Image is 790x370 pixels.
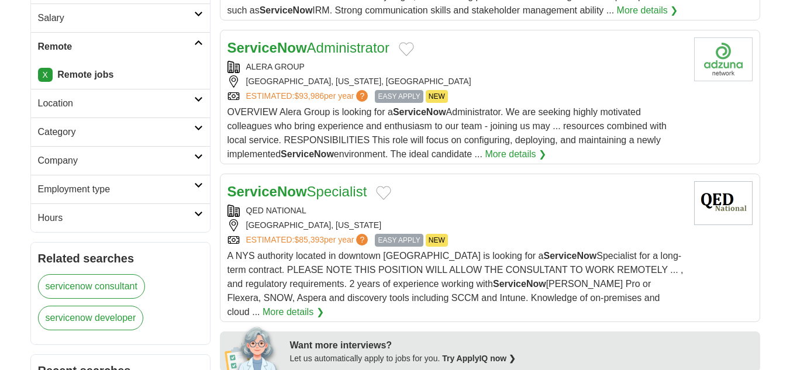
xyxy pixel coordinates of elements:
[227,40,307,56] strong: ServiceNow
[375,234,423,247] span: EASY APPLY
[31,203,210,232] a: Hours
[260,5,313,15] strong: ServiceNow
[493,279,546,289] strong: ServiceNow
[57,70,113,79] strong: Remote jobs
[38,211,194,225] h2: Hours
[399,42,414,56] button: Add to favorite jobs
[38,182,194,196] h2: Employment type
[227,251,684,317] span: A NYS authority located in downtown [GEOGRAPHIC_DATA] is looking for a Specialist for a long-term...
[485,147,546,161] a: More details ❯
[263,305,324,319] a: More details ❯
[617,4,678,18] a: More details ❯
[694,181,753,225] img: QED National logo
[227,61,685,73] div: ALERA GROUP
[543,251,596,261] strong: ServiceNow
[38,250,203,267] h2: Related searches
[38,154,194,168] h2: Company
[38,68,53,82] a: X
[356,90,368,102] span: ?
[375,90,423,103] span: EASY APPLY
[227,107,667,159] span: OVERVIEW Alera Group is looking for a Administrator. We are seeking highly motivated colleagues w...
[294,235,324,244] span: $85,393
[442,354,516,363] a: Try ApplyIQ now ❯
[31,175,210,203] a: Employment type
[227,40,389,56] a: ServiceNowAdministrator
[227,219,685,231] div: [GEOGRAPHIC_DATA], [US_STATE]
[246,206,306,215] a: QED NATIONAL
[426,234,448,247] span: NEW
[393,107,446,117] strong: ServiceNow
[38,11,194,25] h2: Salary
[38,125,194,139] h2: Category
[246,234,371,247] a: ESTIMATED:$85,393per year?
[290,338,753,352] div: Want more interviews?
[376,186,391,200] button: Add to favorite jobs
[227,184,367,199] a: ServiceNowSpecialist
[38,96,194,110] h2: Location
[227,184,307,199] strong: ServiceNow
[38,274,145,299] a: servicenow consultant
[31,32,210,61] a: Remote
[31,89,210,117] a: Location
[290,352,753,365] div: Let us automatically apply to jobs for you.
[694,37,753,81] img: Company logo
[227,75,685,88] div: [GEOGRAPHIC_DATA], [US_STATE], [GEOGRAPHIC_DATA]
[38,40,194,54] h2: Remote
[38,306,144,330] a: servicenow developer
[31,146,210,175] a: Company
[31,117,210,146] a: Category
[294,91,324,101] span: $93,986
[31,4,210,32] a: Salary
[281,149,334,159] strong: ServiceNow
[356,234,368,245] span: ?
[426,90,448,103] span: NEW
[246,90,371,103] a: ESTIMATED:$93,986per year?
